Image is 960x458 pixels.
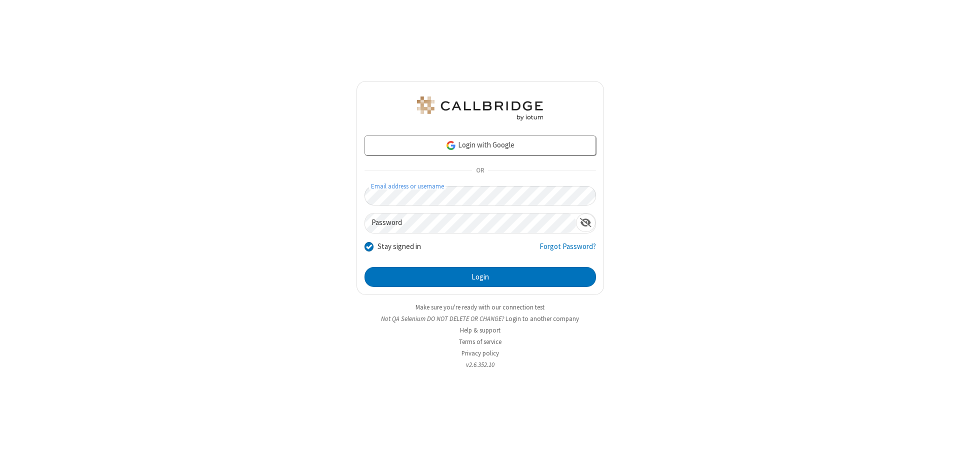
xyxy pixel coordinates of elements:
button: Login [364,267,596,287]
img: google-icon.png [445,140,456,151]
div: Show password [576,213,595,232]
a: Make sure you're ready with our connection test [415,303,544,311]
a: Help & support [460,326,500,334]
label: Stay signed in [377,241,421,252]
a: Forgot Password? [539,241,596,260]
li: v2.6.352.10 [356,360,604,369]
a: Privacy policy [461,349,499,357]
input: Email address or username [364,186,596,205]
button: Login to another company [505,314,579,323]
img: QA Selenium DO NOT DELETE OR CHANGE [415,96,545,120]
a: Login with Google [364,135,596,155]
span: OR [472,164,488,178]
li: Not QA Selenium DO NOT DELETE OR CHANGE? [356,314,604,323]
a: Terms of service [459,337,501,346]
input: Password [365,213,576,233]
